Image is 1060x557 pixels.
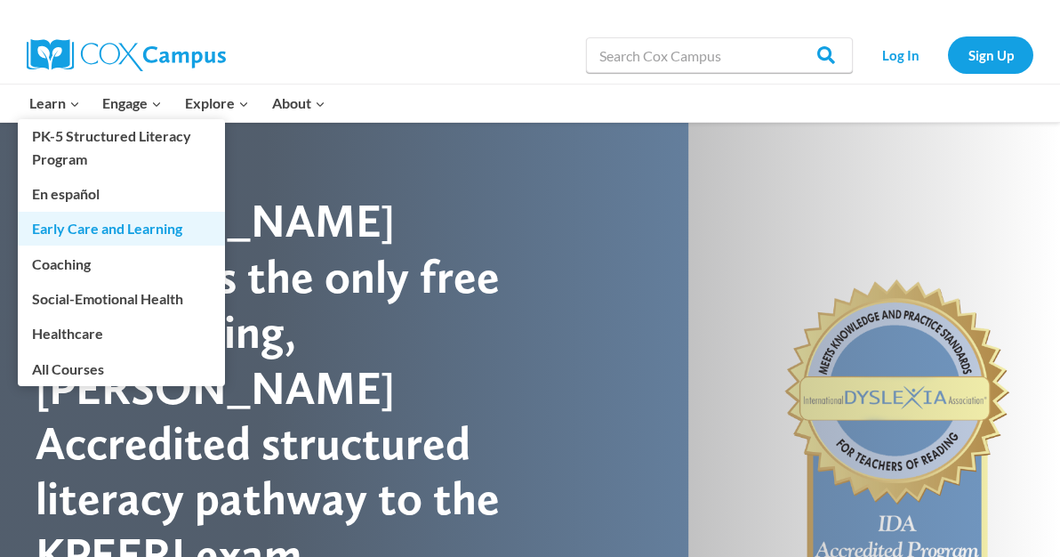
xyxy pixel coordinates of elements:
button: Child menu of Learn [18,85,92,122]
a: En español [18,177,225,211]
img: Cox Campus [27,39,226,71]
button: Child menu of Engage [92,85,174,122]
a: Sign Up [948,36,1033,73]
nav: Primary Navigation [18,85,336,122]
a: Social-Emotional Health [18,282,225,316]
a: Coaching [18,246,225,280]
a: Log In [862,36,939,73]
a: Early Care and Learning [18,212,225,246]
input: Search Cox Campus [586,37,853,73]
a: PK-5 Structured Literacy Program [18,119,225,176]
a: Healthcare [18,317,225,351]
button: Child menu of Explore [173,85,261,122]
button: Child menu of About [261,85,337,122]
a: All Courses [18,351,225,385]
nav: Secondary Navigation [862,36,1033,73]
